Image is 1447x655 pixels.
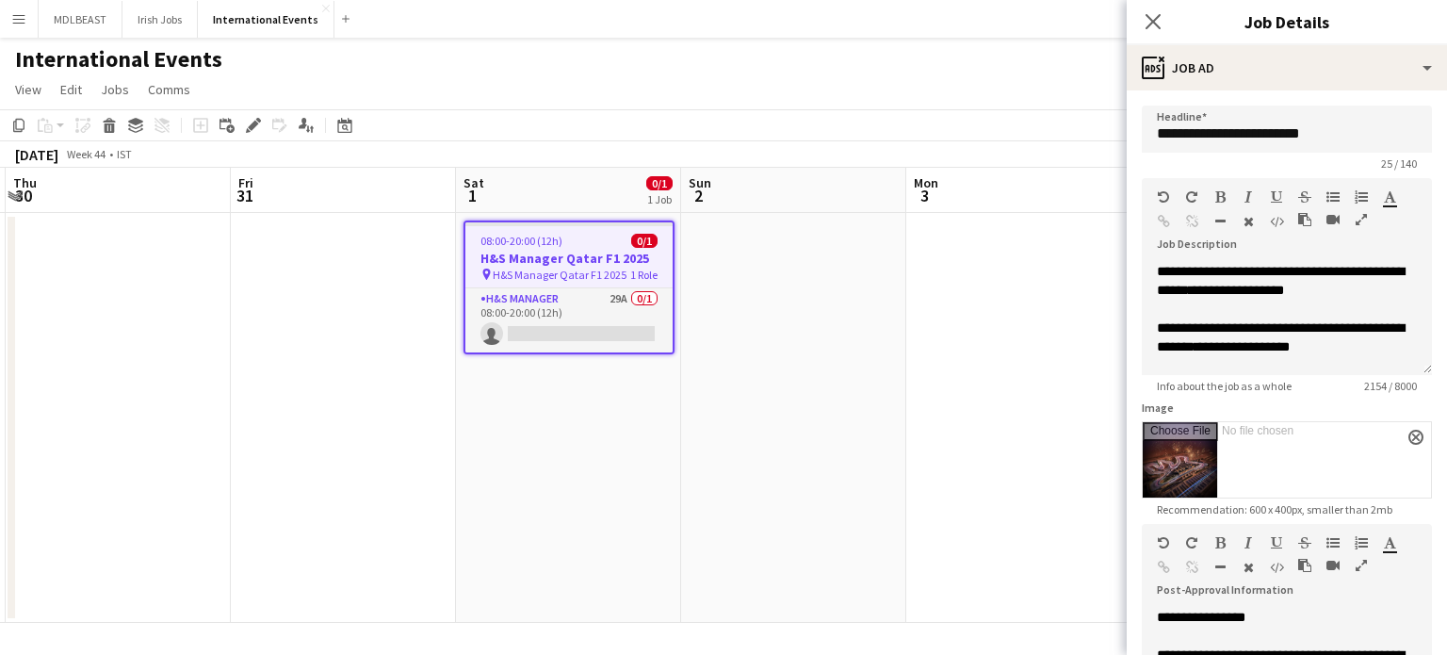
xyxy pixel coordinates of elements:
button: Bold [1213,535,1227,550]
span: Fri [238,174,253,191]
span: Thu [13,174,37,191]
span: Sun [689,174,711,191]
span: Info about the job as a whole [1142,379,1307,393]
button: International Events [198,1,334,38]
button: MDLBEAST [39,1,122,38]
span: Sat [463,174,484,191]
span: 2154 / 8000 [1349,379,1432,393]
button: Italic [1242,189,1255,205]
a: Edit [53,77,89,102]
button: Paste as plain text [1298,558,1311,573]
button: Ordered List [1355,189,1368,205]
span: 30 [10,185,37,206]
span: 0/1 [631,234,658,248]
button: Clear Formatting [1242,214,1255,229]
button: Underline [1270,189,1283,205]
app-job-card: 08:00-20:00 (12h)0/1H&S Manager Qatar F1 2025 H&S Manager Qatar F1 20251 RoleH&S Manager29A0/108:... [463,221,675,354]
div: [DATE] [15,145,58,164]
div: Job Ad [1127,45,1447,90]
button: Horizontal Line [1213,560,1227,575]
button: Irish Jobs [122,1,198,38]
button: Strikethrough [1298,189,1311,205]
button: Text Color [1383,189,1396,205]
button: Paste as plain text [1298,212,1311,227]
button: Clear Formatting [1242,560,1255,575]
span: Edit [60,81,82,98]
span: View [15,81,41,98]
button: Redo [1185,535,1198,550]
span: Recommendation: 600 x 400px, smaller than 2mb [1142,502,1407,516]
span: 2 [686,185,711,206]
span: 3 [911,185,938,206]
span: H&S Manager Qatar F1 2025 [493,268,626,282]
button: Unordered List [1326,189,1340,205]
span: Mon [914,174,938,191]
button: HTML Code [1270,560,1283,575]
span: 1 Role [630,268,658,282]
button: Undo [1157,189,1170,205]
span: Comms [148,81,190,98]
button: Insert video [1326,212,1340,227]
span: Week 44 [62,147,109,161]
a: Comms [140,77,198,102]
button: Fullscreen [1355,212,1368,227]
button: Insert video [1326,558,1340,573]
span: 25 / 140 [1366,156,1432,171]
span: 1 [461,185,484,206]
app-card-role: H&S Manager29A0/108:00-20:00 (12h) [465,288,673,352]
button: Ordered List [1355,535,1368,550]
h3: H&S Manager Qatar F1 2025 [465,250,673,267]
h1: International Events [15,45,222,74]
span: 0/1 [646,176,673,190]
button: Underline [1270,535,1283,550]
span: 08:00-20:00 (12h) [480,234,562,248]
button: Bold [1213,189,1227,205]
h3: Job Details [1127,9,1447,34]
button: Text Color [1383,535,1396,550]
button: HTML Code [1270,214,1283,229]
div: IST [117,147,132,161]
span: 31 [236,185,253,206]
button: Redo [1185,189,1198,205]
button: Unordered List [1326,535,1340,550]
a: View [8,77,49,102]
button: Fullscreen [1355,558,1368,573]
button: Italic [1242,535,1255,550]
button: Horizontal Line [1213,214,1227,229]
button: Undo [1157,535,1170,550]
a: Jobs [93,77,137,102]
span: Jobs [101,81,129,98]
div: 1 Job [647,192,672,206]
button: Strikethrough [1298,535,1311,550]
